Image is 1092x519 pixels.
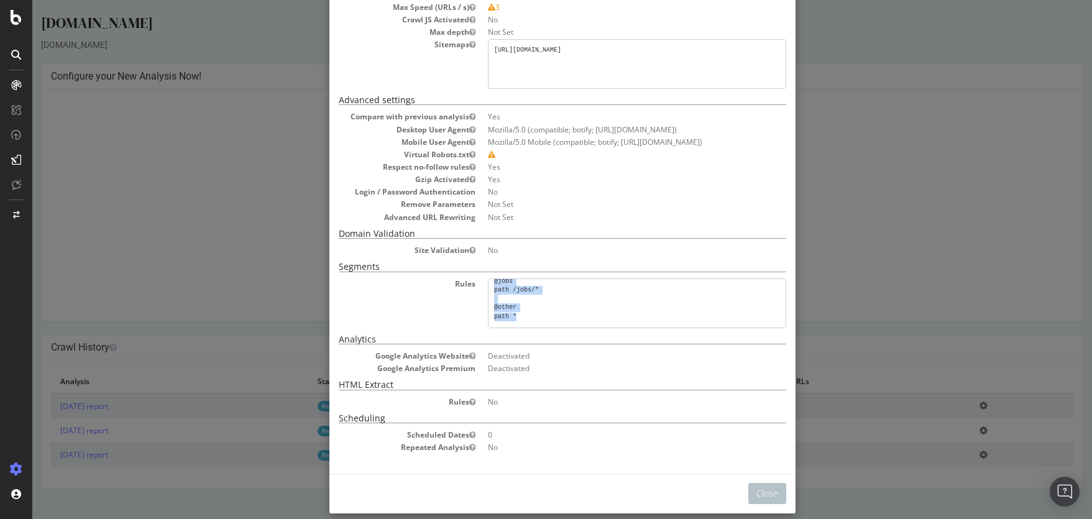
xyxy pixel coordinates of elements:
span: 3 [456,2,467,12]
dd: No [456,14,754,25]
h5: Segments [306,262,754,272]
dt: Login / Password Authentication [306,186,443,197]
dt: Google Analytics Premium [306,363,443,374]
dt: Google Analytics Website [306,351,443,361]
dd: No [456,186,754,197]
dt: Advanced URL Rewriting [306,212,443,223]
dd: Mozilla/5.0 (compatible; botify; [URL][DOMAIN_NAME]) [456,124,754,135]
dt: Remove Parameters [306,199,443,209]
dt: Rules [306,397,443,407]
dt: Sitemaps [306,39,443,50]
button: Close [716,483,754,504]
pre: [URL][DOMAIN_NAME] [456,39,754,89]
dt: Scheduled Dates [306,429,443,440]
dt: Gzip Activated [306,174,443,185]
dd: Mozilla/5.0 Mobile (compatible; botify; [URL][DOMAIN_NAME]) [456,137,754,147]
dd: Not Set [456,212,754,223]
dd: Yes [456,174,754,185]
dt: Respect no-follow rules [306,162,443,172]
dt: Desktop User Agent [306,124,443,135]
h5: Advanced settings [306,95,754,105]
dt: Repeated Analysis [306,442,443,452]
dt: Rules [306,278,443,289]
dt: Crawl JS Activated [306,14,443,25]
dt: Max Speed (URLs / s) [306,2,443,12]
dt: Virtual Robots.txt [306,149,443,160]
dd: Not Set [456,27,754,37]
dd: Deactivated [456,363,754,374]
dt: Compare with previous analysis [306,111,443,122]
pre: [segment:pagetype] @home path / @ratgeber path /ratgeber/* @themen path /themen/* @angebote path ... [456,278,754,328]
dt: Max depth [306,27,443,37]
dd: Yes [456,111,754,122]
dt: Site Validation [306,245,443,255]
h5: Scheduling [306,413,754,423]
dd: 0 [456,429,754,440]
dt: Mobile User Agent [306,137,443,147]
dd: Deactivated [456,351,754,361]
dd: Yes [456,162,754,172]
dd: Not Set [456,199,754,209]
h5: Analytics [306,334,754,344]
h5: HTML Extract [306,380,754,390]
h5: Domain Validation [306,229,754,239]
dd: No [456,397,754,407]
dd: No [456,245,754,255]
dd: No [456,442,754,452]
div: Open Intercom Messenger [1050,477,1080,507]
